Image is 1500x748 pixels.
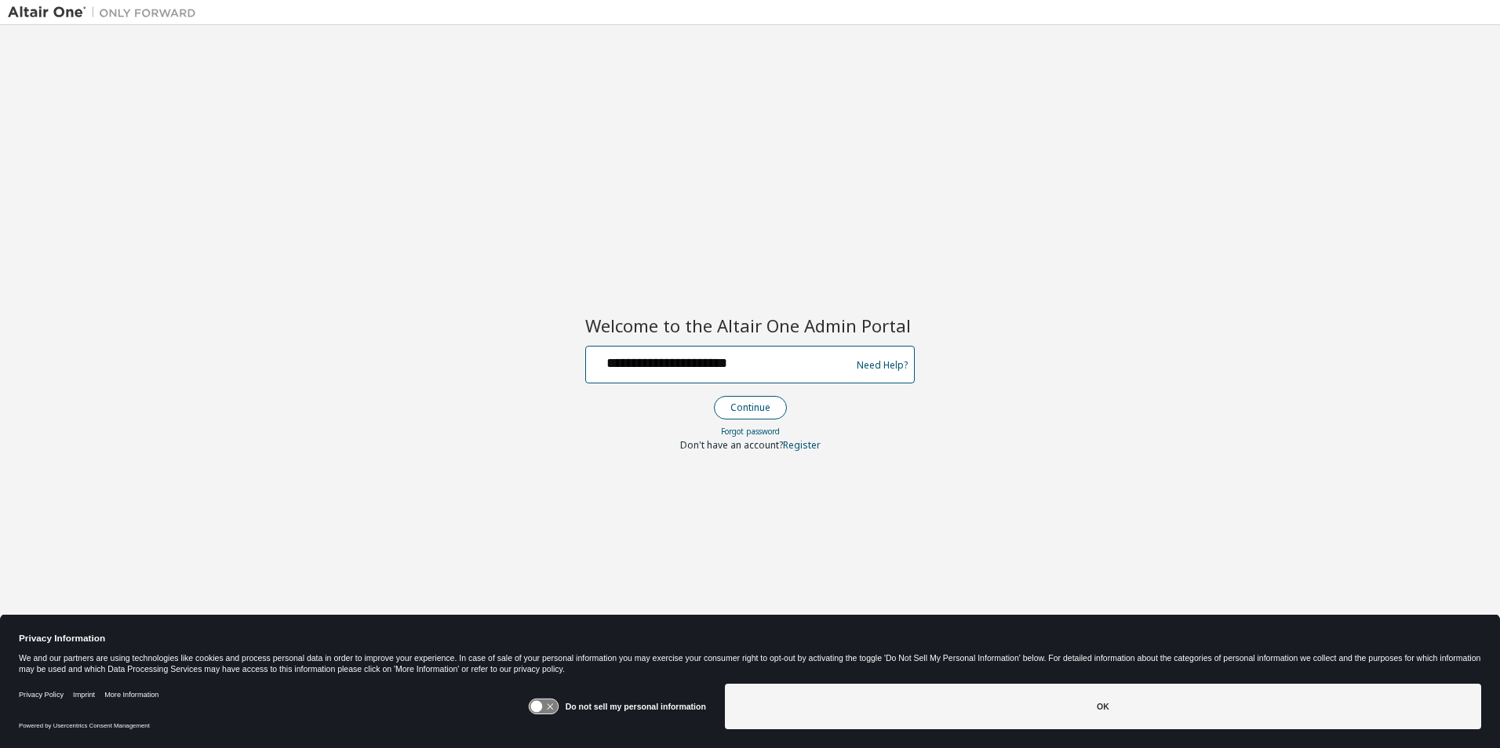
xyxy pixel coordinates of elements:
[721,426,780,437] a: Forgot password
[680,438,783,452] span: Don't have an account?
[585,314,915,336] h2: Welcome to the Altair One Admin Portal
[714,396,787,419] button: Continue
[783,438,821,452] a: Register
[857,365,908,365] a: Need Help?
[8,5,204,20] img: Altair One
